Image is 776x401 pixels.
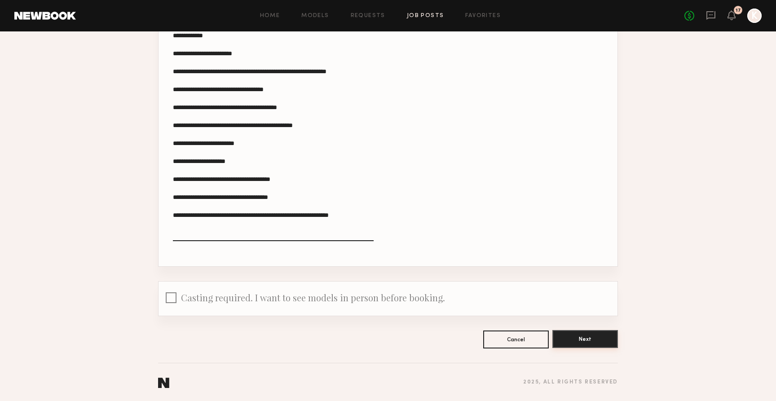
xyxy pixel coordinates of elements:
button: Cancel [483,330,549,348]
a: Home [260,13,280,19]
span: Casting required. I want to see models in person before booking. [181,291,445,304]
a: K [747,9,762,23]
div: 17 [736,8,741,13]
a: Favorites [465,13,501,19]
a: Requests [351,13,385,19]
div: 2025 , all rights reserved [523,379,618,385]
button: Next [552,330,618,348]
a: Models [301,13,329,19]
a: Job Posts [407,13,444,19]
